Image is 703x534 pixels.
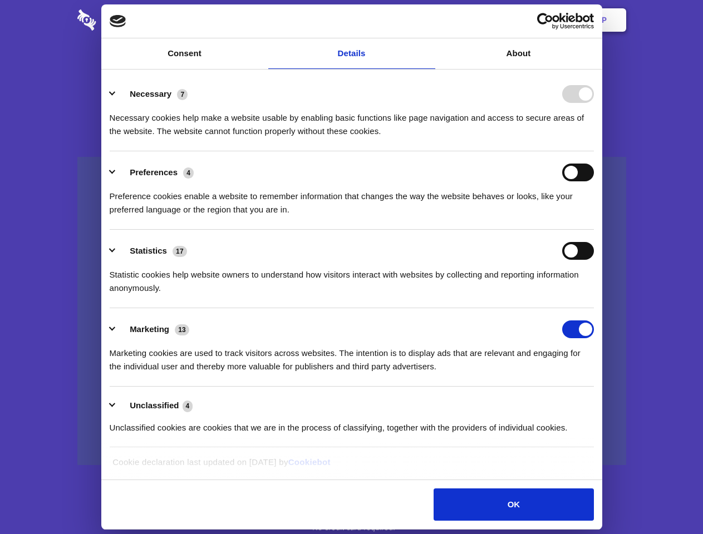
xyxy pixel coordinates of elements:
button: Preferences (4) [110,164,201,181]
button: Necessary (7) [110,85,195,103]
a: Wistia video thumbnail [77,157,626,466]
div: Necessary cookies help make a website usable by enabling basic functions like page navigation and... [110,103,594,138]
span: 7 [177,89,188,100]
span: 4 [183,167,194,179]
span: 4 [183,400,193,412]
a: Login [505,3,553,37]
button: Statistics (17) [110,242,194,260]
div: Cookie declaration last updated on [DATE] by [104,456,599,477]
img: logo [110,15,126,27]
button: Marketing (13) [110,320,196,338]
div: Unclassified cookies are cookies that we are in the process of classifying, together with the pro... [110,413,594,434]
h1: Eliminate Slack Data Loss. [77,50,626,90]
button: Unclassified (4) [110,399,200,413]
div: Preference cookies enable a website to remember information that changes the way the website beha... [110,181,594,216]
div: Marketing cookies are used to track visitors across websites. The intention is to display ads tha... [110,338,594,373]
iframe: Drift Widget Chat Controller [647,478,690,521]
a: Details [268,38,435,69]
span: 17 [173,246,187,257]
a: Cookiebot [288,457,331,467]
h4: Auto-redaction of sensitive data, encrypted data sharing and self-destructing private chats. Shar... [77,101,626,138]
label: Statistics [130,246,167,255]
span: 13 [175,324,189,335]
div: Statistic cookies help website owners to understand how visitors interact with websites by collec... [110,260,594,295]
label: Preferences [130,167,178,177]
a: Contact [451,3,503,37]
a: Consent [101,38,268,69]
label: Marketing [130,324,169,334]
label: Necessary [130,89,171,98]
button: OK [434,488,593,521]
a: Usercentrics Cookiebot - opens in a new window [496,13,594,29]
a: About [435,38,602,69]
img: logo-wordmark-white-trans-d4663122ce5f474addd5e946df7df03e33cb6a1c49d2221995e7729f52c070b2.svg [77,9,173,31]
a: Pricing [327,3,375,37]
